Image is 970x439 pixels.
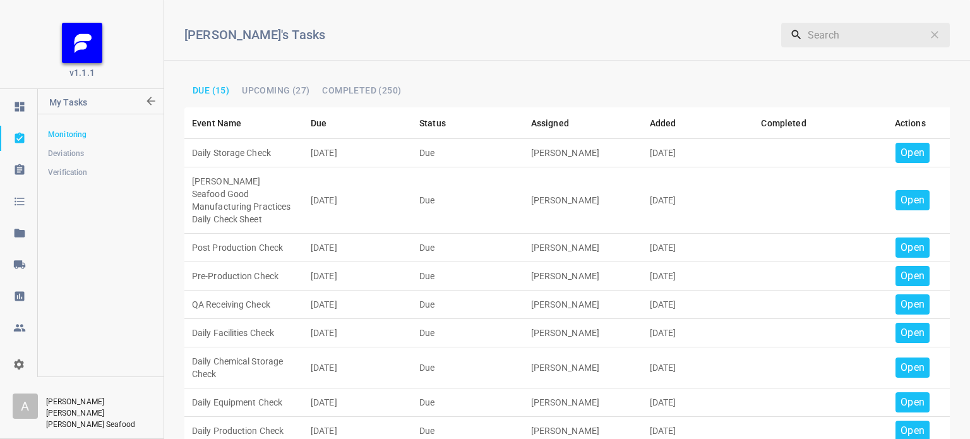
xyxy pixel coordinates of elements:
div: Status [419,116,446,131]
span: Verification [48,166,153,179]
td: [DATE] [642,291,754,319]
td: Due [412,234,524,262]
span: Monitoring [48,128,153,141]
p: My Tasks [49,89,143,119]
td: Due [412,139,524,167]
td: Due [412,347,524,388]
td: [DATE] [642,319,754,347]
td: [DATE] [642,388,754,417]
span: Upcoming (27) [242,86,309,95]
td: Daily Storage Check [184,139,303,167]
td: [DATE] [303,388,412,417]
td: [PERSON_NAME] [524,234,642,262]
td: [PERSON_NAME] [524,291,642,319]
p: [PERSON_NAME] Seafood [46,419,147,430]
button: Open [895,294,930,315]
p: Open [901,360,925,375]
td: [DATE] [642,167,754,234]
div: A [13,394,38,419]
div: Added [650,116,676,131]
svg: Search [790,28,803,41]
td: [PERSON_NAME] [524,347,642,388]
td: Due [412,291,524,319]
span: Added [650,116,693,131]
p: Open [901,325,925,340]
span: Due (15) [193,86,229,95]
td: [DATE] [303,291,412,319]
td: [PERSON_NAME] [524,319,642,347]
button: Due (15) [188,82,234,99]
td: [DATE] [642,262,754,291]
td: Daily Facilities Check [184,319,303,347]
a: Monitoring [38,122,163,147]
td: Daily Chemical Storage Check [184,347,303,388]
td: [DATE] [642,347,754,388]
td: [DATE] [642,139,754,167]
p: Open [901,423,925,438]
span: Event Name [192,116,258,131]
td: Due [412,388,524,417]
button: Completed (250) [317,82,406,99]
a: Deviations [38,141,163,166]
a: Verification [38,160,163,185]
div: Assigned [531,116,569,131]
td: Pre-Production Check [184,262,303,291]
button: Open [895,190,930,210]
div: Event Name [192,116,242,131]
button: Open [895,238,930,258]
p: Open [901,395,925,410]
p: Open [901,268,925,284]
p: Open [901,145,925,160]
td: [PERSON_NAME] [524,139,642,167]
span: Completed [761,116,822,131]
span: v1.1.1 [69,66,95,79]
p: [PERSON_NAME] [PERSON_NAME] [46,396,151,419]
td: [DATE] [303,262,412,291]
td: [DATE] [303,347,412,388]
td: [PERSON_NAME] [524,167,642,234]
td: Post Production Check [184,234,303,262]
button: Open [895,323,930,343]
h6: [PERSON_NAME]'s Tasks [184,25,681,45]
td: Daily Equipment Check [184,388,303,417]
div: Completed [761,116,806,131]
td: QA Receiving Check [184,291,303,319]
td: [DATE] [303,139,412,167]
td: [DATE] [303,319,412,347]
td: [DATE] [303,234,412,262]
span: Assigned [531,116,585,131]
p: Open [901,297,925,312]
span: Status [419,116,462,131]
td: [PERSON_NAME] [524,388,642,417]
td: [PERSON_NAME] [524,262,642,291]
td: Due [412,167,524,234]
td: [PERSON_NAME] Seafood Good Manufacturing Practices Daily Check Sheet [184,167,303,234]
td: Due [412,262,524,291]
button: Upcoming (27) [237,82,314,99]
button: Open [895,266,930,286]
span: Due [311,116,343,131]
button: Open [895,358,930,378]
p: Open [901,193,925,208]
img: FB_Logo_Reversed_RGB_Icon.895fbf61.png [62,23,102,63]
td: [DATE] [642,234,754,262]
td: Due [412,319,524,347]
input: Search [808,22,923,47]
p: Open [901,240,925,255]
td: [DATE] [303,167,412,234]
button: Open [895,392,930,412]
button: Open [895,143,930,163]
span: Deviations [48,147,153,160]
div: Due [311,116,326,131]
span: Completed (250) [322,86,401,95]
